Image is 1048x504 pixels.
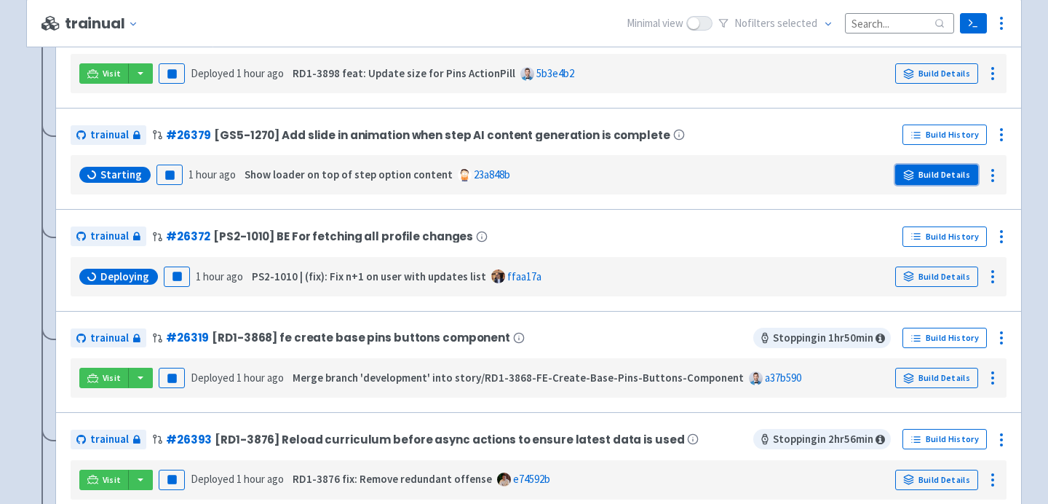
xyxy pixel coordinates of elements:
span: Minimal view [627,15,683,32]
time: 1 hour ago [196,269,243,283]
a: Build History [902,125,987,145]
a: #26393 [166,432,212,447]
button: Pause [156,165,183,185]
span: selected [777,16,817,30]
time: 1 hour ago [237,371,284,385]
a: 23a848b [474,168,510,181]
strong: Merge branch 'development' into story/RD1-3868-FE-Create-Base-Pins-Buttons-Component [293,371,744,385]
span: [RD1-3876] Reload curriculum before async actions to ensure latest data is used [215,433,684,446]
a: trainual [71,227,146,246]
span: Stopping in 2 hr 56 min [753,429,891,449]
a: Visit [79,368,129,388]
button: trainual [65,15,144,32]
span: Deploying [100,269,149,284]
span: [PS2-1010] BE For fetching all profile changes [213,230,473,243]
span: Deployed [191,66,284,80]
span: [RD1-3868] fe create base pins buttons component [212,331,510,344]
a: trainual [71,430,146,449]
span: trainual [90,228,129,245]
a: Build History [902,227,987,247]
a: Visit [79,470,129,490]
a: Build Details [895,165,978,185]
button: Pause [159,368,185,388]
span: trainual [90,431,129,448]
time: 1 hour ago [237,472,284,486]
strong: RD1-3898 feat: Update size for Pins ActionPill [293,66,515,80]
span: Visit [103,68,122,79]
a: Terminal [960,13,987,34]
strong: PS2-1010 | (fix): Fix n+1 on user with updates list [252,269,486,283]
span: [GS5-1270] Add slide in animation when step AI content generation is complete [214,129,670,141]
span: Visit [103,474,122,486]
a: Build Details [895,470,978,490]
button: Pause [159,63,185,84]
span: Deployed [191,472,284,486]
strong: Show loader on top of step option content [245,168,453,181]
span: No filter s [734,15,817,32]
span: Stopping in 1 hr 50 min [753,328,891,348]
a: ffaa17a [507,269,541,283]
span: Visit [103,372,122,384]
a: Build History [902,328,987,348]
a: Build Details [895,368,978,388]
a: e74592b [513,472,550,486]
a: Visit [79,63,129,84]
a: #26372 [166,229,210,244]
time: 1 hour ago [237,66,284,80]
span: trainual [90,127,129,143]
input: Search... [845,13,954,33]
a: #26379 [166,127,211,143]
span: Starting [100,168,142,182]
a: Build Details [895,267,978,287]
button: Pause [164,267,190,287]
a: trainual [71,125,146,145]
a: Build Details [895,63,978,84]
strong: RD1-3876 fix: Remove redundant offense [293,472,492,486]
a: #26319 [166,330,209,345]
time: 1 hour ago [188,168,236,181]
a: 5b3e4b2 [536,66,574,80]
a: a37b590 [765,371,801,385]
span: Deployed [191,371,284,385]
span: trainual [90,330,129,347]
a: trainual [71,328,146,348]
a: Build History [902,429,987,449]
button: Pause [159,470,185,490]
